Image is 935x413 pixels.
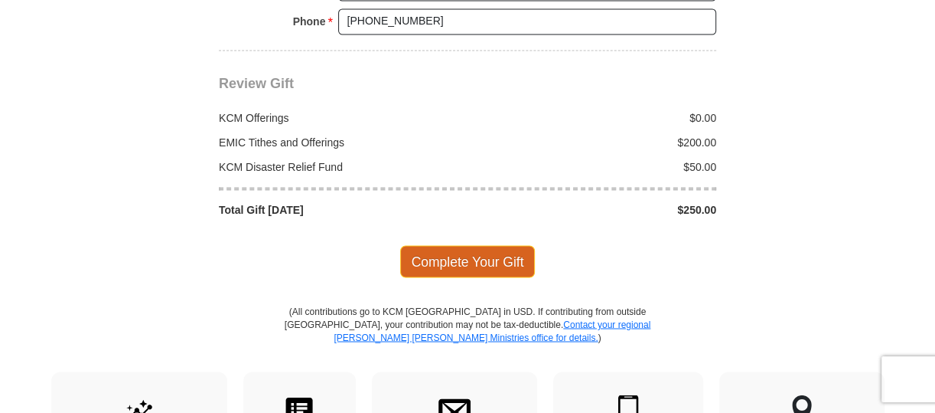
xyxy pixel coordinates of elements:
[467,159,725,175] div: $50.00
[400,245,536,277] span: Complete Your Gift
[293,11,326,32] strong: Phone
[467,135,725,150] div: $200.00
[211,135,468,150] div: EMIC Tithes and Offerings
[219,76,294,91] span: Review Gift
[467,202,725,218] div: $250.00
[467,110,725,126] div: $0.00
[211,110,468,126] div: KCM Offerings
[211,202,468,218] div: Total Gift [DATE]
[211,159,468,175] div: KCM Disaster Relief Fund
[284,305,651,372] p: (All contributions go to KCM [GEOGRAPHIC_DATA] in USD. If contributing from outside [GEOGRAPHIC_D...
